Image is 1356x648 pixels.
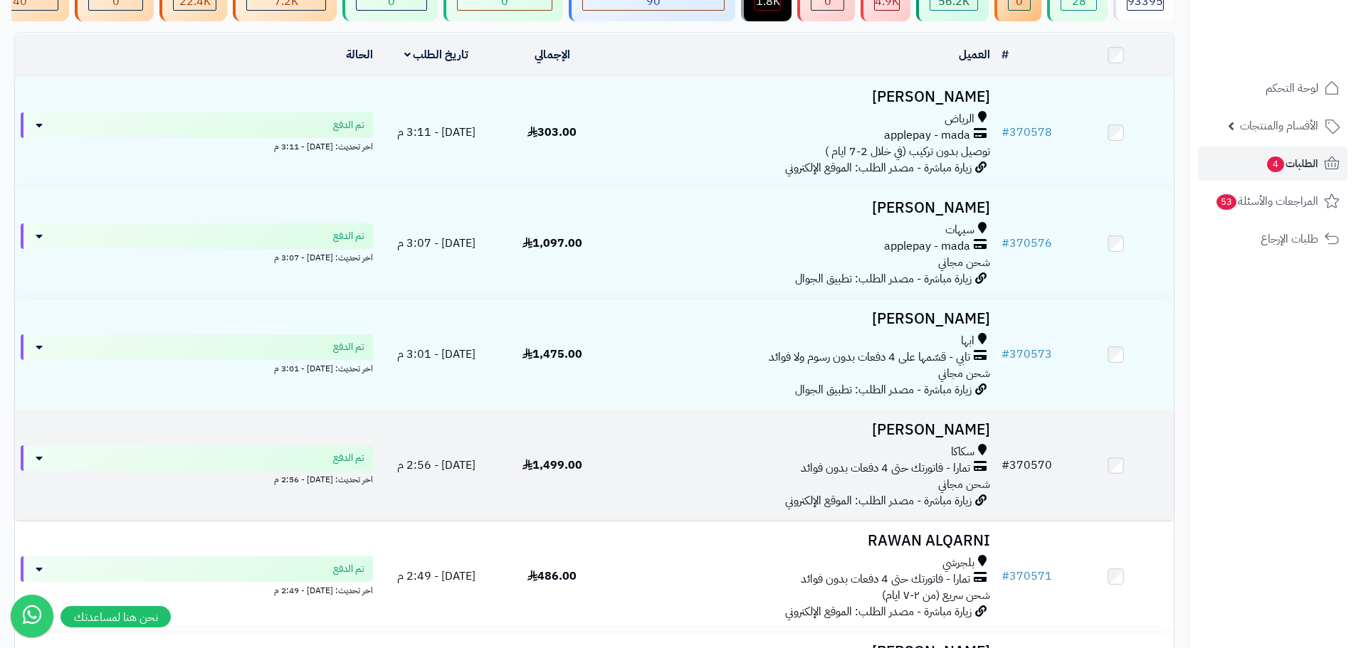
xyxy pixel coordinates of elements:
[333,562,364,576] span: تم الدفع
[1002,346,1009,363] span: #
[1198,147,1347,181] a: الطلبات4
[535,46,570,63] a: الإجمالي
[801,571,970,588] span: تمارا - فاتورتك حتى 4 دفعات بدون فوائد
[616,89,990,105] h3: [PERSON_NAME]
[951,444,974,460] span: سكاكا
[21,582,373,597] div: اخر تحديث: [DATE] - 2:49 م
[882,587,990,604] span: شحن سريع (من ٢-٧ ايام)
[1198,71,1347,105] a: لوحة التحكم
[938,365,990,382] span: شحن مجاني
[522,235,582,252] span: 1,097.00
[1216,194,1236,210] span: 53
[397,124,475,141] span: [DATE] - 3:11 م
[1002,457,1052,474] a: #370570
[522,457,582,474] span: 1,499.00
[397,568,475,585] span: [DATE] - 2:49 م
[397,346,475,363] span: [DATE] - 3:01 م
[21,471,373,486] div: اخر تحديث: [DATE] - 2:56 م
[1215,191,1318,211] span: المراجعات والأسئلة
[333,451,364,465] span: تم الدفع
[884,238,970,255] span: applepay - mada
[1259,40,1342,70] img: logo-2.png
[522,346,582,363] span: 1,475.00
[1002,568,1052,585] a: #370571
[21,138,373,153] div: اخر تحديث: [DATE] - 3:11 م
[801,460,970,477] span: تمارا - فاتورتك حتى 4 دفعات بدون فوائد
[1266,154,1318,174] span: الطلبات
[938,254,990,271] span: شحن مجاني
[1198,184,1347,218] a: المراجعات والأسئلة53
[938,476,990,493] span: شحن مجاني
[616,200,990,216] h3: [PERSON_NAME]
[616,422,990,438] h3: [PERSON_NAME]
[961,333,974,349] span: ابها
[1261,229,1318,249] span: طلبات الإرجاع
[527,124,577,141] span: 303.00
[333,229,364,243] span: تم الدفع
[1002,46,1009,63] a: #
[785,492,972,509] span: زيارة مباشرة - مصدر الطلب: الموقع الإلكتروني
[942,555,974,571] span: بلجرشي‎
[1266,78,1318,98] span: لوحة التحكم
[1267,156,1284,172] span: 4
[527,568,577,585] span: 486.00
[1002,235,1009,252] span: #
[884,127,970,144] span: applepay - mada
[785,159,972,176] span: زيارة مباشرة - مصدر الطلب: الموقع الإلكتروني
[1002,124,1052,141] a: #370578
[959,46,990,63] a: العميل
[404,46,469,63] a: تاريخ الطلب
[795,270,972,287] span: زيارة مباشرة - مصدر الطلب: تطبيق الجوال
[795,381,972,398] span: زيارة مباشرة - مصدر الطلب: تطبيق الجوال
[21,360,373,375] div: اخر تحديث: [DATE] - 3:01 م
[397,235,475,252] span: [DATE] - 3:07 م
[945,111,974,127] span: الرياض
[825,143,990,160] span: توصيل بدون تركيب (في خلال 2-7 ايام )
[333,340,364,354] span: تم الدفع
[1002,235,1052,252] a: #370576
[1002,124,1009,141] span: #
[785,603,972,620] span: زيارة مباشرة - مصدر الطلب: الموقع الإلكتروني
[1002,568,1009,585] span: #
[1002,346,1052,363] a: #370573
[616,311,990,327] h3: [PERSON_NAME]
[945,222,974,238] span: سيهات
[1198,222,1347,256] a: طلبات الإرجاع
[616,533,990,549] h3: RAWAN ALQARNI
[333,118,364,132] span: تم الدفع
[769,349,970,366] span: تابي - قسّمها على 4 دفعات بدون رسوم ولا فوائد
[1240,116,1318,136] span: الأقسام والمنتجات
[397,457,475,474] span: [DATE] - 2:56 م
[346,46,373,63] a: الحالة
[1002,457,1009,474] span: #
[21,249,373,264] div: اخر تحديث: [DATE] - 3:07 م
